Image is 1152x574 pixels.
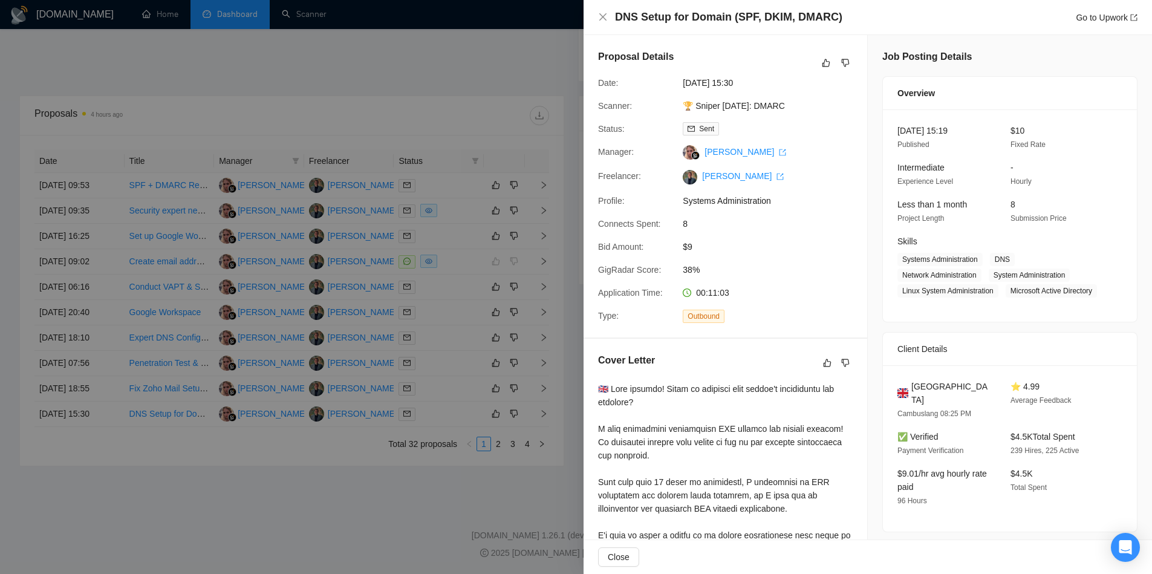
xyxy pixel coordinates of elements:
[911,380,991,406] span: [GEOGRAPHIC_DATA]
[897,386,908,400] img: 🇬🇧
[819,56,833,70] button: like
[683,240,864,253] span: $9
[705,147,786,157] a: [PERSON_NAME] export
[990,253,1015,266] span: DNS
[1010,140,1046,149] span: Fixed Rate
[683,263,864,276] span: 38%
[776,173,784,180] span: export
[598,547,639,567] button: Close
[598,196,625,206] span: Profile:
[897,236,917,246] span: Skills
[1010,432,1075,442] span: $4.5K Total Spent
[1010,396,1072,405] span: Average Feedback
[897,269,981,282] span: Network Administration
[683,310,724,323] span: Outbound
[882,50,972,64] h5: Job Posting Details
[897,253,983,266] span: Systems Administration
[683,170,697,184] img: c1w-ExEmrD1guFnWkAmcyQdglipOAY5D_dZgWmffb-62EBnfrGTzUgYCiMHEqzJ0nk
[683,289,691,297] span: clock-circle
[683,217,864,230] span: 8
[897,469,987,492] span: $9.01/hr avg hourly rate paid
[820,356,835,370] button: like
[1010,382,1040,391] span: ⭐ 4.99
[897,163,945,172] span: Intermediate
[897,86,935,100] span: Overview
[1111,533,1140,562] div: Open Intercom Messenger
[838,56,853,70] button: dislike
[841,358,850,368] span: dislike
[1010,469,1033,478] span: $4.5K
[608,550,630,564] span: Close
[598,124,625,134] span: Status:
[683,101,784,111] a: 🏆 Sniper [DATE]: DMARC
[897,333,1122,365] div: Client Details
[1010,177,1032,186] span: Hourly
[691,151,700,160] img: gigradar-bm.png
[897,284,998,298] span: Linux System Administration
[598,219,661,229] span: Connects Spent:
[598,288,663,298] span: Application Time:
[598,12,608,22] span: close
[598,101,632,111] span: Scanner:
[897,126,948,135] span: [DATE] 15:19
[897,177,953,186] span: Experience Level
[598,171,641,181] span: Freelancer:
[989,269,1070,282] span: System Administration
[688,125,695,132] span: mail
[1010,446,1079,455] span: 239 Hires, 225 Active
[683,76,864,90] span: [DATE] 15:30
[897,446,963,455] span: Payment Verification
[779,149,786,156] span: export
[897,214,944,223] span: Project Length
[897,432,939,442] span: ✅ Verified
[696,288,729,298] span: 00:11:03
[838,356,853,370] button: dislike
[598,311,619,321] span: Type:
[699,125,714,133] span: Sent
[897,200,967,209] span: Less than 1 month
[822,58,830,68] span: like
[615,10,842,25] h4: DNS Setup for Domain (SPF, DKIM, DMARC)
[841,58,850,68] span: dislike
[897,497,927,505] span: 96 Hours
[1010,483,1047,492] span: Total Spent
[1010,163,1014,172] span: -
[823,358,831,368] span: like
[598,147,634,157] span: Manager:
[1006,284,1097,298] span: Microsoft Active Directory
[1010,126,1024,135] span: $10
[683,194,864,207] span: Systems Administration
[598,50,674,64] h5: Proposal Details
[897,140,929,149] span: Published
[598,353,655,368] h5: Cover Letter
[702,171,784,181] a: [PERSON_NAME] export
[598,78,618,88] span: Date:
[1010,214,1067,223] span: Submission Price
[598,242,644,252] span: Bid Amount:
[598,265,661,275] span: GigRadar Score:
[1076,13,1137,22] a: Go to Upworkexport
[1130,14,1137,21] span: export
[598,12,608,22] button: Close
[897,409,971,418] span: Cambuslang 08:25 PM
[1010,200,1015,209] span: 8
